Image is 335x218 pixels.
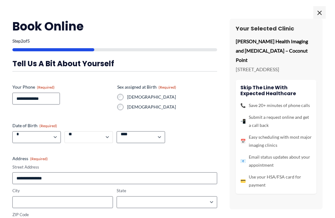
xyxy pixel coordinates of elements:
label: Your Phone [12,84,112,90]
p: Step of [12,39,217,43]
label: [DEMOGRAPHIC_DATA] [127,94,217,100]
li: Email status updates about your appointment [240,153,312,169]
span: (Required) [30,156,48,161]
label: Street Address [12,164,217,170]
span: (Required) [159,85,176,90]
span: 📲 [240,117,246,125]
li: Save 20+ minutes of phone calls [240,101,312,109]
h4: Skip the line with Expected Healthcare [240,85,312,96]
legend: Address [12,155,48,162]
li: Submit a request online and get a call back [240,113,312,129]
p: [STREET_ADDRESS] [236,65,316,74]
span: 5 [27,38,30,44]
li: Use your HSA/FSA card for payment [240,173,312,189]
span: (Required) [37,85,55,90]
span: 💳 [240,177,246,185]
p: [PERSON_NAME] Health Imaging and [MEDICAL_DATA] – Coconut Point [236,37,316,64]
span: (Required) [39,123,57,128]
legend: Date of Birth [12,123,57,129]
label: [DEMOGRAPHIC_DATA] [127,104,217,110]
span: 📞 [240,101,246,109]
span: 📅 [240,137,246,145]
h2: Book Online [12,19,217,34]
span: × [313,6,326,19]
h3: Tell us a bit about yourself [12,59,217,68]
h3: Your Selected Clinic [236,25,316,32]
li: Easy scheduling with most major imaging clinics [240,133,312,149]
label: ZIP Code [12,212,113,218]
span: 📧 [240,157,246,165]
span: 2 [21,38,23,44]
label: City [12,188,113,194]
legend: Sex assigned at Birth [117,84,176,90]
label: State [117,188,217,194]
